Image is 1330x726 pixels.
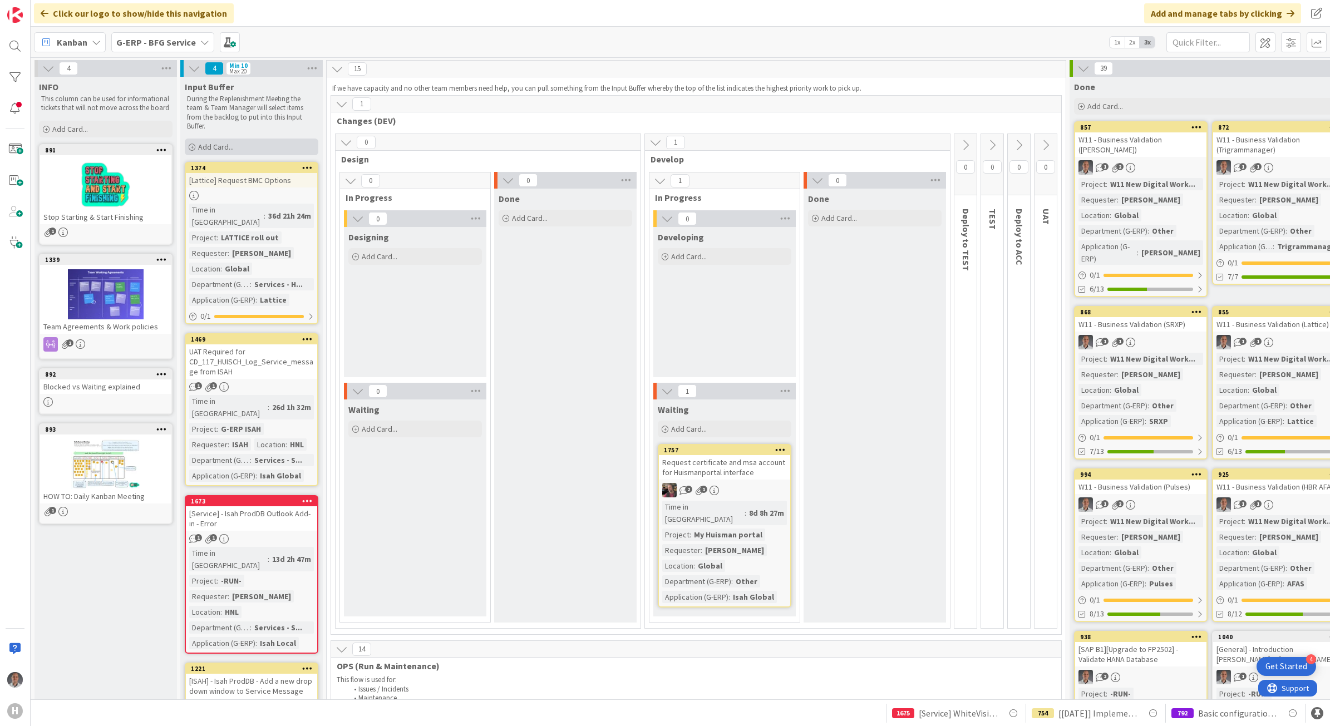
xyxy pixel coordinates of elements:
[264,210,265,222] span: :
[1228,594,1238,606] span: 0 / 1
[220,606,222,618] span: :
[1101,338,1109,345] span: 1
[40,369,171,394] div: 892Blocked vs Waiting explained
[40,145,171,224] div: 891Stop Starting & Start Finishing
[40,210,171,224] div: Stop Starting & Start Finishing
[186,163,317,173] div: 1374
[1107,515,1198,527] div: W11 New Digital Work...
[40,424,171,434] div: 893
[1287,399,1314,412] div: Other
[1254,163,1262,170] span: 1
[658,444,791,608] a: 1757Request certificate and msa account for Huismanportal interfaceBFTime in [GEOGRAPHIC_DATA]:8d...
[218,231,282,244] div: LATTICE roll out
[216,423,218,435] span: :
[229,438,251,451] div: ISAH
[659,483,790,497] div: BF
[268,553,269,565] span: :
[1244,353,1245,365] span: :
[1078,240,1137,265] div: Application (G-ERP)
[1244,515,1245,527] span: :
[1249,209,1279,221] div: Global
[733,575,760,587] div: Other
[1075,122,1206,157] div: 857W11 - Business Validation ([PERSON_NAME])
[1137,246,1139,259] span: :
[189,590,228,602] div: Requester
[362,424,397,434] span: Add Card...
[1228,432,1238,443] span: 0 / 1
[39,368,173,414] a: 892Blocked vs Waiting explained
[821,213,857,223] span: Add Card...
[1119,368,1183,381] div: [PERSON_NAME]
[1239,163,1247,170] span: 1
[1080,124,1206,131] div: 857
[1107,353,1198,365] div: W11 New Digital Work...
[189,454,250,466] div: Department (G-ERP)
[1078,515,1106,527] div: Project
[662,501,745,525] div: Time in [GEOGRAPHIC_DATA]
[662,529,689,541] div: Project
[1117,531,1119,543] span: :
[1149,399,1176,412] div: Other
[1075,470,1206,480] div: 994
[1075,593,1206,607] div: 0/1
[1216,225,1285,237] div: Department (G-ERP)
[1116,500,1124,507] span: 2
[45,426,171,433] div: 893
[7,7,23,23] img: Visit kanbanzone.com
[229,247,294,259] div: [PERSON_NAME]
[689,529,691,541] span: :
[1216,335,1231,349] img: PS
[1078,562,1147,574] div: Department (G-ERP)
[1090,608,1104,620] span: 8/13
[745,507,746,519] span: :
[1255,368,1257,381] span: :
[1249,384,1279,396] div: Global
[1216,353,1244,365] div: Project
[1255,194,1257,206] span: :
[1216,384,1248,396] div: Location
[189,204,264,228] div: Time in [GEOGRAPHIC_DATA]
[189,438,228,451] div: Requester
[1078,225,1147,237] div: Department (G-ERP)
[250,278,252,290] span: :
[362,251,397,261] span: Add Card...
[1080,471,1206,478] div: 994
[1075,160,1206,175] div: PS
[693,560,695,572] span: :
[1075,122,1206,132] div: 857
[1078,546,1110,559] div: Location
[1228,446,1242,457] span: 6/13
[185,495,318,654] a: 1673[Service] - Isah ProdDB Outlook Add-in - ErrorTime in [GEOGRAPHIC_DATA]:13d 2h 47mProject:-RU...
[1216,194,1255,206] div: Requester
[1106,178,1107,190] span: :
[1257,368,1321,381] div: [PERSON_NAME]
[662,575,731,587] div: Department (G-ERP)
[45,146,171,154] div: 891
[1106,515,1107,527] span: :
[695,560,725,572] div: Global
[255,294,257,306] span: :
[40,489,171,503] div: HOW TO: Daily Kanban Meeting
[252,454,305,466] div: Services - S...
[40,379,171,394] div: Blocked vs Waiting explained
[228,590,229,602] span: :
[1090,446,1104,457] span: 7/13
[1216,160,1231,175] img: PS
[255,470,257,482] span: :
[39,144,173,245] a: 891Stop Starting & Start Finishing
[659,445,790,455] div: 1757
[218,423,264,435] div: G-ERP ISAH
[1078,399,1147,412] div: Department (G-ERP)
[1106,353,1107,365] span: :
[1216,415,1283,427] div: Application (G-ERP)
[1216,562,1285,574] div: Department (G-ERP)
[1284,577,1307,590] div: AFAS
[1078,384,1110,396] div: Location
[1074,468,1208,622] a: 994W11 - Business Validation (Pulses)PSProject:W11 New Digital Work...Requester:[PERSON_NAME]Loca...
[1248,384,1249,396] span: :
[1146,415,1171,427] div: SRXP
[39,254,173,359] a: 1339Team Agreements & Work policies
[222,263,252,275] div: Global
[1145,577,1146,590] span: :
[1283,415,1284,427] span: :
